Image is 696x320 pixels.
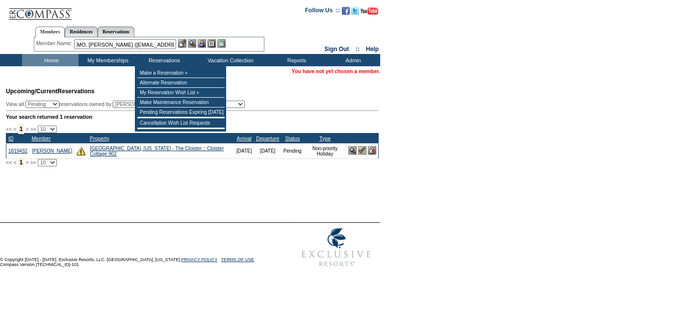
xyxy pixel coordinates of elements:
[221,257,255,262] a: TERMS OF USE
[77,147,85,156] img: There are insufficient days and/or tokens to cover this reservation
[178,39,186,48] img: b_edit.gif
[137,88,225,98] td: My Reservation Wish List »
[30,126,36,132] span: >>
[36,39,74,48] div: Member Name:
[351,10,359,16] a: Follow us on Twitter
[78,54,135,66] td: My Memberships
[267,54,324,66] td: Reports
[324,54,380,66] td: Admin
[292,223,380,272] img: Exclusive Resorts
[351,7,359,15] img: Follow us on Twitter
[324,46,349,53] a: Sign Out
[304,143,346,159] td: Non-priority Holiday
[35,27,65,37] a: Members
[281,143,304,159] td: Pending
[361,7,378,15] img: Subscribe to our YouTube Channel
[191,54,267,66] td: Vacation Collection
[305,6,340,18] td: Follow Us ::
[319,135,331,141] a: Type
[13,126,16,132] span: <
[188,39,196,48] img: View
[13,160,16,165] span: <
[6,160,12,165] span: <<
[207,39,216,48] img: Reservations
[254,143,281,159] td: [DATE]
[135,54,191,66] td: Reservations
[256,135,279,141] a: Departure
[6,126,12,132] span: <<
[65,27,98,37] a: Residences
[6,101,249,108] div: View all: reservations owned by:
[8,148,27,154] a: 1819432
[18,124,25,134] span: 1
[356,46,360,53] span: ::
[6,114,379,120] div: Your search returned 1 reservation
[90,146,224,157] a: [GEOGRAPHIC_DATA], [US_STATE] - The Cloister :: Cloister Cottage 902
[217,39,226,48] img: b_calculator.gif
[32,148,72,154] a: [PERSON_NAME]
[137,107,225,117] td: Pending Reservations Expiring [DATE]
[137,68,225,78] td: Make a Reservation »
[26,160,28,165] span: >
[234,143,254,159] td: [DATE]
[237,135,252,141] a: Arrival
[285,135,300,141] a: Status
[18,158,25,167] span: 1
[292,68,380,74] span: You have not yet chosen a member.
[137,98,225,107] td: Make Maintenance Reservation
[342,7,350,15] img: Become our fan on Facebook
[358,146,366,155] img: Confirm Reservation
[8,135,14,141] a: ID
[361,10,378,16] a: Subscribe to our YouTube Channel
[6,88,57,95] span: Upcoming/Current
[198,39,206,48] img: Impersonate
[90,135,109,141] a: Property
[342,10,350,16] a: Become our fan on Facebook
[98,27,134,37] a: Reservations
[366,46,379,53] a: Help
[348,146,357,155] img: View Reservation
[26,126,28,132] span: >
[6,88,95,95] span: Reservations
[368,146,376,155] img: Cancel Reservation
[31,135,51,141] a: Member
[137,118,225,128] td: Cancellation Wish List Requests
[137,78,225,88] td: Alternate Reservation
[30,160,36,165] span: >>
[22,54,78,66] td: Home
[181,257,217,262] a: PRIVACY POLICY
